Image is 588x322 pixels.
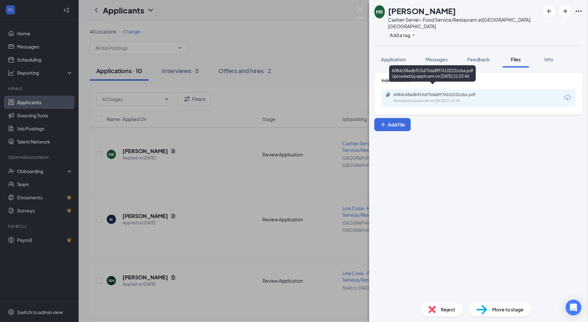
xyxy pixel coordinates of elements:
button: ArrowRight [559,5,571,17]
span: Application [381,56,406,62]
div: 608dc58adb915d75da8ff76102231cba.pdf Uploaded by applicant on [DATE] 21:03:44 [389,65,476,82]
svg: Ellipses [575,7,583,15]
span: Move to stage [492,306,524,313]
svg: ArrowLeftNew [545,7,553,15]
div: Uploaded by applicant on [DATE] 21:03:44 [393,98,492,104]
button: Add FilePlus [374,118,411,131]
a: Paperclip608dc58adb915d75da8ff76102231cba.pdfUploaded by applicant on [DATE] 21:03:44 [386,92,492,104]
div: Indeed Resume [382,78,576,83]
svg: Plus [412,33,416,37]
span: Files [511,56,521,62]
span: Messages [426,56,448,62]
svg: ArrowRight [561,7,569,15]
div: MR [376,9,383,15]
button: PlusAdd a tag [388,31,417,38]
span: Feedback [467,56,490,62]
svg: Paperclip [386,92,391,97]
svg: Download [564,94,572,102]
div: Open Intercom Messenger [566,300,581,315]
div: Cashier Server- Food Service/Restaurant. at [GEOGRAPHIC_DATA], [GEOGRAPHIC_DATA] [388,16,540,30]
span: Info [544,56,553,62]
button: ArrowLeftNew [543,5,555,17]
span: Reject [441,306,455,313]
div: 608dc58adb915d75da8ff76102231cba.pdf [393,92,485,97]
h1: [PERSON_NAME] [388,5,456,16]
svg: Plus [380,121,387,128]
